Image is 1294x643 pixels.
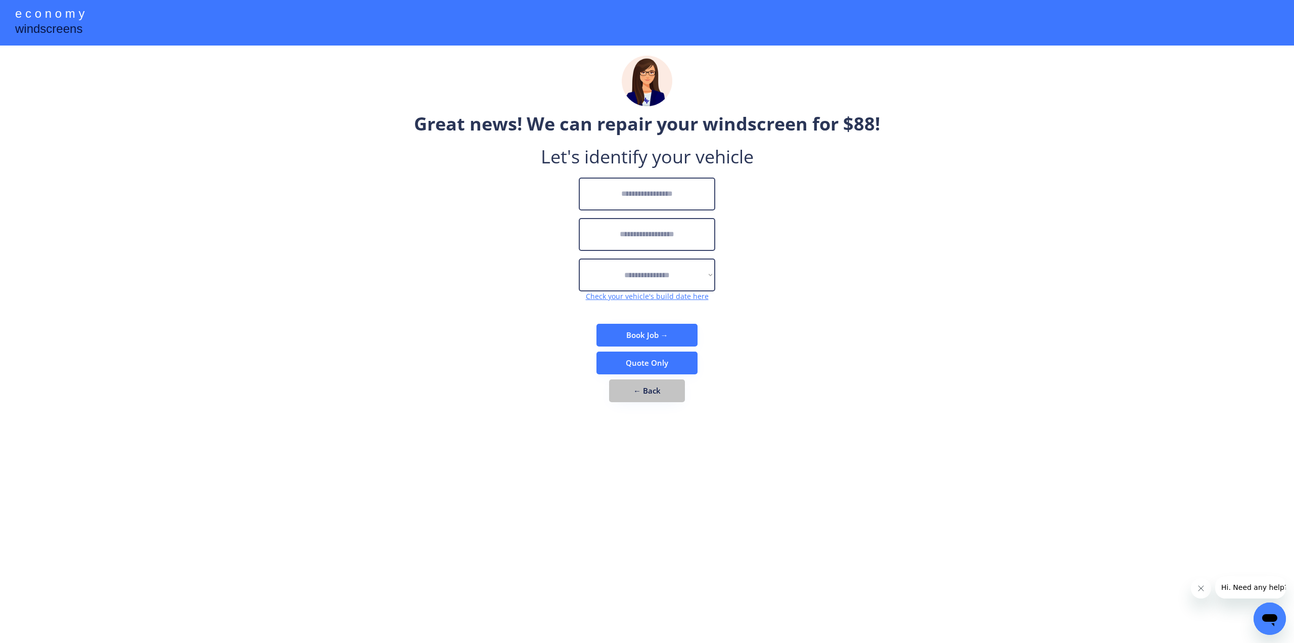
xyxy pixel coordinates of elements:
iframe: Close message [1191,578,1211,598]
div: e c o n o m y [15,5,84,24]
button: Quote Only [596,352,698,374]
img: madeline.png [622,56,672,106]
button: Book Job → [596,324,698,347]
div: Let's identify your vehicle [541,144,754,169]
a: Check your vehicle's build date here [586,291,709,301]
span: Hi. Need any help? [6,7,73,15]
div: Great news! We can repair your windscreen for $88! [414,111,880,137]
div: windscreens [15,20,82,40]
iframe: Button to launch messaging window [1254,603,1286,635]
button: ← Back [609,379,685,402]
iframe: Message from company [1215,576,1286,598]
